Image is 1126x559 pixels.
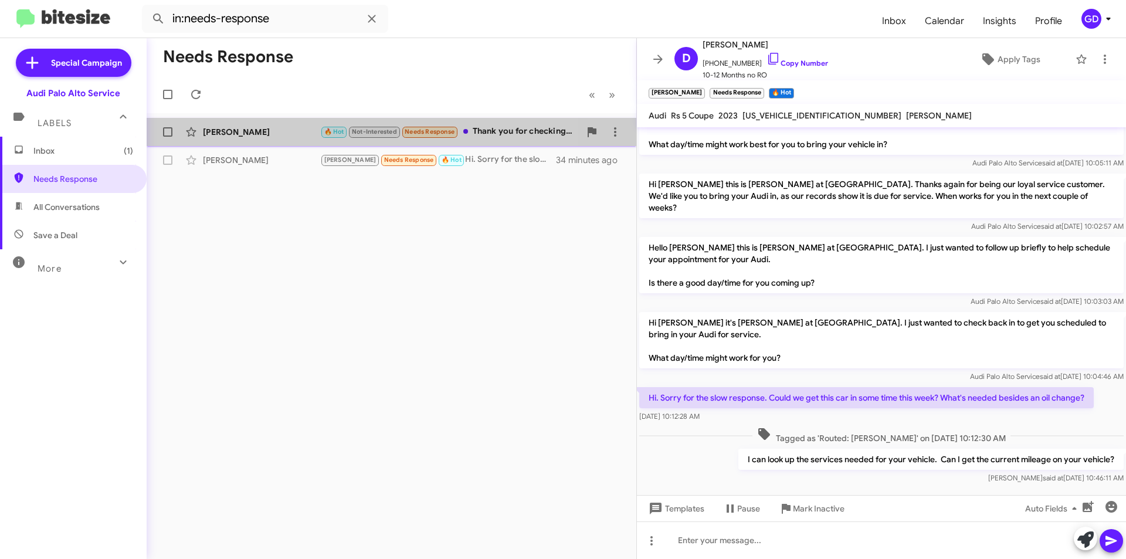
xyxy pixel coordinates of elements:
span: 🔥 Hot [442,156,462,164]
span: All Conversations [33,201,100,213]
span: said at [1041,222,1061,231]
span: (1) [124,145,133,157]
button: Pause [714,498,769,519]
span: Audi [649,110,666,121]
button: Templates [637,498,714,519]
p: Hi [PERSON_NAME] it's [PERSON_NAME] at [GEOGRAPHIC_DATA]. I just wanted to check back in to get y... [639,312,1124,368]
a: Copy Number [767,59,828,67]
span: Needs Response [384,156,434,164]
span: 🔥 Hot [324,128,344,135]
span: Tagged as 'Routed: [PERSON_NAME]' on [DATE] 10:12:30 AM [752,427,1010,444]
p: Hi. Sorry for the slow response. Could we get this car in some time this week? What's needed besi... [639,387,1094,408]
span: « [589,87,595,102]
span: [PERSON_NAME] [324,156,377,164]
small: Needs Response [710,88,764,99]
span: More [38,263,62,274]
span: [DATE] 10:12:28 AM [639,412,700,421]
span: Not-Interested [352,128,397,135]
p: I can look up the services needed for your vehicle. Can I get the current mileage on your vehicle? [738,449,1124,470]
span: said at [1040,372,1060,381]
button: Mark Inactive [769,498,854,519]
span: Templates [646,498,704,519]
span: Audi Palo Alto Service [DATE] 10:02:57 AM [971,222,1124,231]
button: Previous [582,83,602,107]
span: said at [1040,297,1061,306]
a: Profile [1026,4,1071,38]
span: Audi Palo Alto Service [DATE] 10:03:03 AM [971,297,1124,306]
span: [PERSON_NAME] [703,38,828,52]
button: Auto Fields [1016,498,1091,519]
span: Apply Tags [998,49,1040,70]
div: [PERSON_NAME] [203,154,320,166]
div: Audi Palo Alto Service [26,87,120,99]
span: Pause [737,498,760,519]
a: Special Campaign [16,49,131,77]
span: said at [1042,158,1063,167]
a: Calendar [915,4,974,38]
div: 34 minutes ago [557,154,627,166]
div: [PERSON_NAME] [203,126,320,138]
span: [PERSON_NAME] [906,110,972,121]
button: Apply Tags [949,49,1070,70]
small: 🔥 Hot [769,88,794,99]
span: Rs 5 Coupe [671,110,714,121]
h1: Needs Response [163,48,293,66]
span: [PHONE_NUMBER] [703,52,828,69]
span: 2023 [718,110,738,121]
span: Labels [38,118,72,128]
p: Hi [PERSON_NAME] this is [PERSON_NAME] at [GEOGRAPHIC_DATA]. Thanks again for being our loyal ser... [639,174,1124,218]
div: GD [1081,9,1101,29]
span: » [609,87,615,102]
small: [PERSON_NAME] [649,88,705,99]
div: Hi. Sorry for the slow response. Could we get this car in some time this week? What's needed besi... [320,153,557,167]
span: Mark Inactive [793,498,844,519]
span: Auto Fields [1025,498,1081,519]
span: Save a Deal [33,229,77,241]
span: Needs Response [405,128,455,135]
span: Special Campaign [51,57,122,69]
span: said at [1043,473,1063,482]
input: Search [142,5,388,33]
div: Thank you for checking in [320,125,580,138]
a: Inbox [873,4,915,38]
span: Audi Palo Alto Service [DATE] 10:05:11 AM [972,158,1124,167]
button: GD [1071,9,1113,29]
span: Inbox [33,145,133,157]
p: Hello [PERSON_NAME] this is [PERSON_NAME] at [GEOGRAPHIC_DATA]. I just wanted to follow up briefl... [639,237,1124,293]
span: [PERSON_NAME] [DATE] 10:46:11 AM [988,473,1124,482]
span: Audi Palo Alto Service [DATE] 10:04:46 AM [970,372,1124,381]
span: Needs Response [33,173,133,185]
span: [US_VEHICLE_IDENTIFICATION_NUMBER] [742,110,901,121]
span: D [682,49,691,68]
button: Next [602,83,622,107]
nav: Page navigation example [582,83,622,107]
a: Insights [974,4,1026,38]
span: 10-12 Months no RO [703,69,828,81]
